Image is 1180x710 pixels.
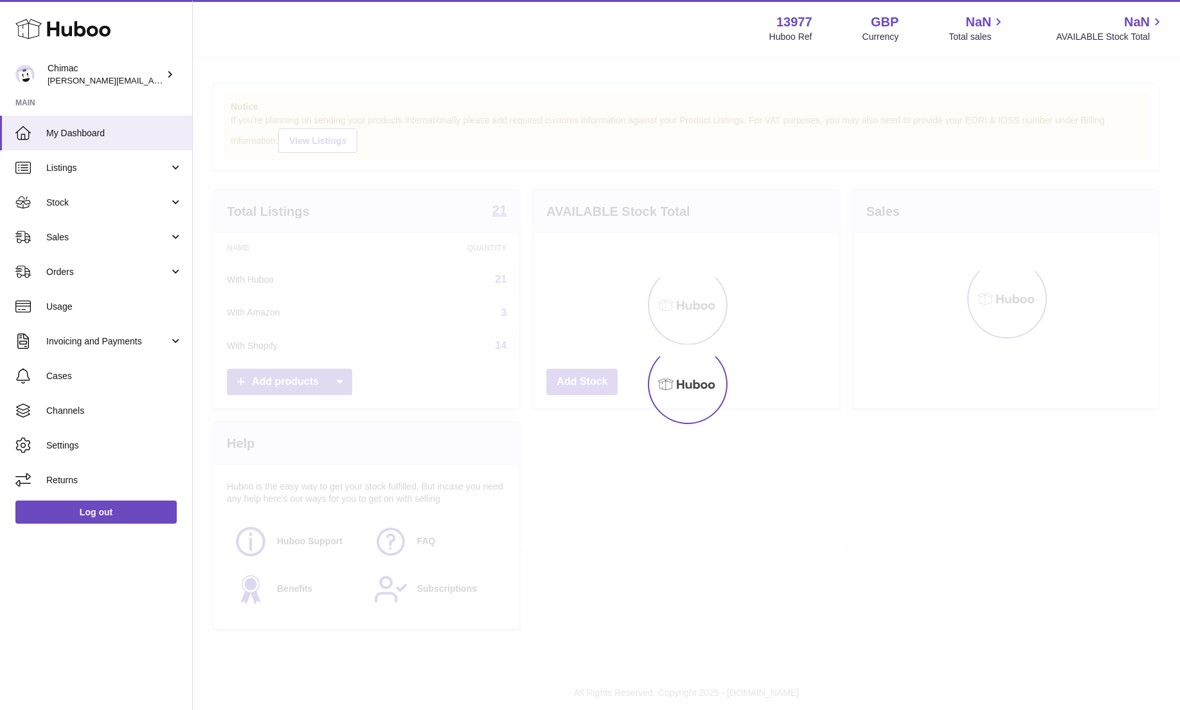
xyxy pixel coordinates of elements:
[769,31,812,43] div: Huboo Ref
[1124,13,1150,31] span: NaN
[949,31,1006,43] span: Total sales
[48,75,258,85] span: [PERSON_NAME][EMAIL_ADDRESS][DOMAIN_NAME]
[46,370,183,382] span: Cases
[46,231,169,244] span: Sales
[46,405,183,417] span: Channels
[949,13,1006,43] a: NaN Total sales
[965,13,991,31] span: NaN
[1056,31,1165,43] span: AVAILABLE Stock Total
[46,197,169,209] span: Stock
[46,127,183,139] span: My Dashboard
[1056,13,1165,43] a: NaN AVAILABLE Stock Total
[15,501,177,524] a: Log out
[776,13,812,31] strong: 13977
[46,266,169,278] span: Orders
[46,335,169,348] span: Invoicing and Payments
[48,62,163,87] div: Chimac
[46,439,183,452] span: Settings
[871,13,898,31] strong: GBP
[15,65,35,84] img: ellen@chimac.ie
[46,162,169,174] span: Listings
[863,31,899,43] div: Currency
[46,301,183,313] span: Usage
[46,474,183,486] span: Returns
